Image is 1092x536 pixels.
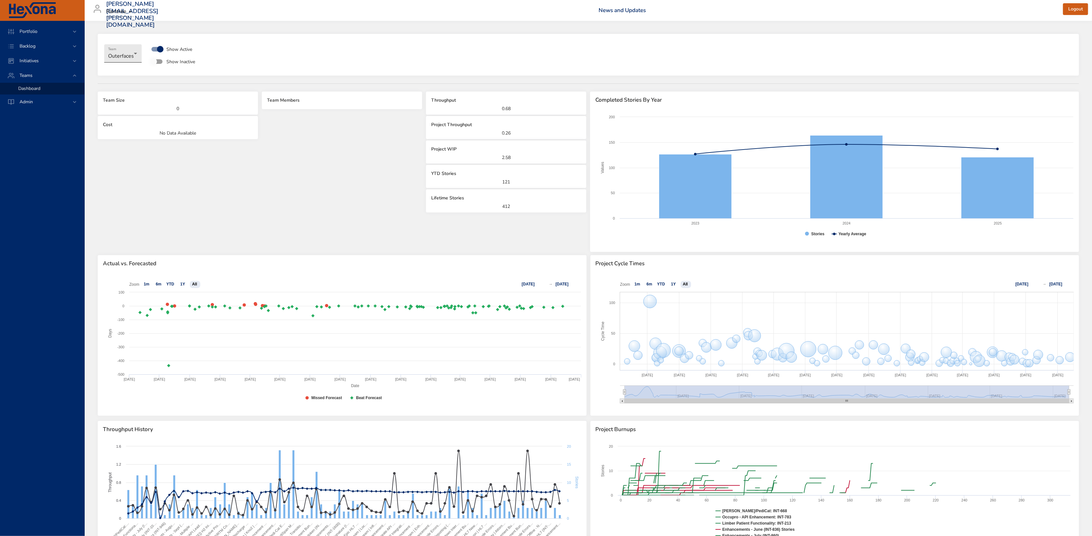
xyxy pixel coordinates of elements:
[425,377,437,381] text: [DATE]
[601,321,605,341] text: Cycle Time
[1052,373,1063,377] text: [DATE]
[609,469,613,473] text: 10
[609,166,615,170] text: 100
[454,377,466,381] text: [DATE]
[839,232,866,236] text: Yearly Average
[154,377,165,381] text: [DATE]
[144,282,149,286] text: 1m
[613,216,615,220] text: 0
[722,509,787,513] text: [PERSON_NAME]/PediCat: INT-668
[274,377,286,381] text: [DATE]
[957,373,968,377] text: [DATE]
[671,282,676,286] text: 1Y
[575,476,579,488] text: Stories
[108,329,112,338] text: Days
[705,373,716,377] text: [DATE]
[119,516,121,520] text: 0
[545,377,557,381] text: [DATE]
[14,43,41,49] span: Backlog
[117,372,124,376] text: -500
[904,498,910,502] text: 200
[106,1,159,29] h3: [PERSON_NAME][EMAIL_ADDRESS][PERSON_NAME][DOMAIN_NAME]
[863,373,874,377] text: [DATE]
[620,498,622,502] text: 0
[1063,3,1088,15] button: Logout
[106,7,134,17] div: Raintree
[818,498,824,502] text: 140
[184,377,196,381] text: [DATE]
[657,282,665,286] text: YTD
[926,373,938,377] text: [DATE]
[609,140,615,144] text: 150
[613,362,615,366] text: 0
[567,516,569,520] text: 0
[674,373,685,377] text: [DATE]
[431,105,581,112] p: 0.68
[119,290,124,294] text: 100
[431,130,581,137] p: 0.26
[311,396,342,400] text: Missed Forecast
[768,373,779,377] text: [DATE]
[515,377,526,381] text: [DATE]
[611,493,613,497] text: 0
[831,373,843,377] text: [DATE]
[722,527,795,532] text: Enhancements - June (INT-836) Stories
[647,498,651,502] text: 20
[124,377,135,381] text: [DATE]
[8,2,57,19] img: Hexona
[156,282,161,286] text: 6m
[103,105,253,112] p: 0
[567,481,571,485] text: 10
[961,498,967,502] text: 240
[601,465,605,477] text: Stories
[116,481,121,485] text: 0.8
[304,377,316,381] text: [DATE]
[356,396,382,400] text: Beat Forecast
[611,191,615,195] text: 50
[180,282,185,286] text: 1Y
[267,97,417,104] h6: Team Members
[122,304,124,308] text: 0
[14,58,44,64] span: Initiatives
[192,282,197,286] text: All
[103,130,253,137] p: No Data Available
[116,444,121,448] text: 1.6
[1042,282,1046,286] text: →
[245,377,256,381] text: [DATE]
[1049,282,1062,286] text: [DATE]
[611,331,615,335] text: 50
[990,498,996,502] text: 260
[595,97,1074,103] span: Completed Stories By Year
[103,426,581,433] span: Throughput History
[843,221,851,225] text: 2024
[875,498,881,502] text: 180
[847,498,853,502] text: 160
[609,301,615,305] text: 100
[117,318,124,322] text: -100
[569,377,580,381] text: [DATE]
[789,498,795,502] text: 120
[431,195,581,202] h6: Lifetime Stories
[556,282,569,286] text: [DATE]
[733,498,737,502] text: 80
[431,121,581,128] h6: Project Throughput
[14,72,38,79] span: Teams
[334,377,346,381] text: [DATE]
[117,359,124,363] text: -400
[431,203,581,210] p: 412
[1068,5,1083,13] span: Logout
[567,462,571,466] text: 15
[1018,498,1024,502] text: 280
[676,498,680,502] text: 40
[104,44,142,63] div: Outerfaces
[722,515,791,519] text: Occupro - API Enhancement: INT-783
[601,162,605,174] text: Values
[108,472,112,492] text: Throughput
[596,260,1074,267] span: Project Cycle Times
[166,58,195,65] span: Show Inactive
[620,282,630,287] text: Zoom
[811,232,825,236] text: Stories
[117,331,124,335] text: -200
[599,7,646,14] a: News and Updates
[215,377,226,381] text: [DATE]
